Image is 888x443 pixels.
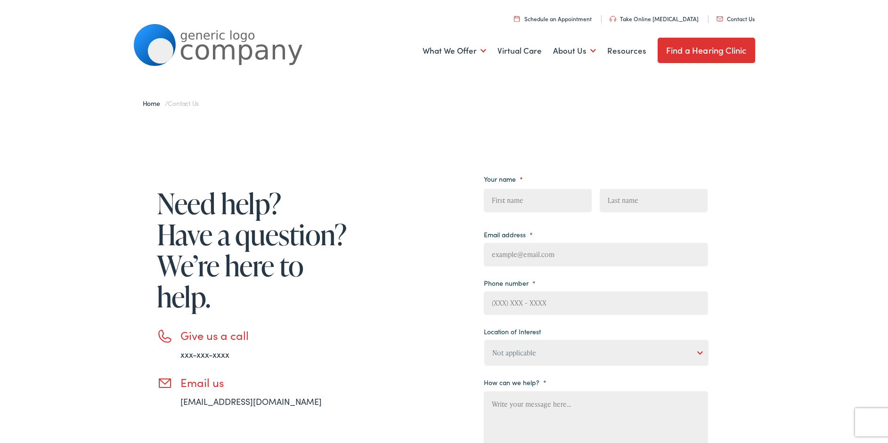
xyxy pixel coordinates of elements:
[180,376,350,389] h3: Email us
[600,189,708,212] input: Last name
[717,16,723,21] img: utility icon
[484,243,708,266] input: example@email.com
[658,38,755,63] a: Find a Hearing Clinic
[143,98,165,108] a: Home
[607,33,646,68] a: Resources
[717,15,755,23] a: Contact Us
[514,15,592,23] a: Schedule an Appointment
[610,16,616,22] img: utility icon
[484,279,536,287] label: Phone number
[484,378,546,387] label: How can we help?
[180,348,229,360] a: xxx-xxx-xxxx
[423,33,486,68] a: What We Offer
[514,16,520,22] img: utility icon
[553,33,596,68] a: About Us
[168,98,199,108] span: Contact Us
[497,33,542,68] a: Virtual Care
[484,230,533,239] label: Email address
[157,188,350,312] h1: Need help? Have a question? We’re here to help.
[484,189,592,212] input: First name
[180,395,322,407] a: [EMAIL_ADDRESS][DOMAIN_NAME]
[610,15,699,23] a: Take Online [MEDICAL_DATA]
[484,175,523,183] label: Your name
[180,329,350,342] h3: Give us a call
[484,327,541,336] label: Location of Interest
[143,98,199,108] span: /
[484,291,708,315] input: (XXX) XXX - XXXX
